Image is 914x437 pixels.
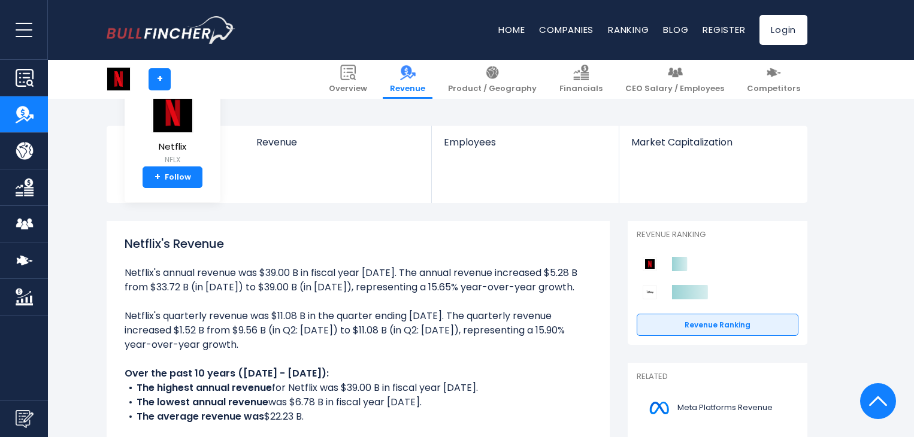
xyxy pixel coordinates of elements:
b: The lowest annual revenue [137,395,268,409]
li: Netflix's annual revenue was $39.00 B in fiscal year [DATE]. The annual revenue increased $5.28 B... [125,266,592,295]
small: NFLX [152,154,193,165]
b: The average revenue was [137,409,264,423]
p: Revenue Ranking [637,230,798,240]
li: $22.23 B. [125,409,592,424]
span: Revenue [256,136,420,148]
span: Revenue [390,84,425,94]
li: for Netflix was $39.00 B in fiscal year [DATE]. [125,381,592,395]
a: Competitors [740,60,807,99]
a: Ranking [608,23,649,36]
span: Competitors [747,84,800,94]
span: Market Capitalization [631,136,794,148]
span: Product / Geography [448,84,537,94]
a: Revenue [244,126,432,168]
strong: + [155,172,161,183]
p: Related [637,372,798,382]
a: CEO Salary / Employees [618,60,731,99]
a: Revenue Ranking [637,314,798,336]
a: Meta Platforms Revenue [637,392,798,424]
a: Market Capitalization [619,126,806,168]
span: Employees [444,136,606,148]
a: + [149,68,171,90]
a: Financials [552,60,610,99]
span: Financials [559,84,603,94]
img: Walt Disney Company competitors logo [643,285,657,299]
span: CEO Salary / Employees [625,84,724,94]
a: Home [498,23,525,36]
a: Overview [322,60,374,99]
span: Netflix [152,142,193,152]
b: The highest annual revenue [137,381,272,394]
li: was $6.78 B in fiscal year [DATE]. [125,395,592,409]
a: Register [703,23,745,36]
h1: Netflix's Revenue [125,235,592,253]
a: Companies [539,23,594,36]
a: Employees [432,126,618,168]
img: META logo [644,394,674,421]
b: Over the past 10 years ([DATE] - [DATE]): [125,366,329,380]
a: Product / Geography [441,60,544,99]
a: Netflix NFLX [151,92,194,167]
span: Overview [329,84,367,94]
img: bullfincher logo [107,16,235,44]
img: Netflix competitors logo [643,257,657,271]
img: NFLX logo [107,68,130,90]
img: NFLX logo [152,93,193,133]
li: Netflix's quarterly revenue was $11.08 B in the quarter ending [DATE]. The quarterly revenue incr... [125,309,592,352]
a: Go to homepage [107,16,235,44]
a: Revenue [383,60,432,99]
a: +Follow [143,166,202,188]
a: Blog [663,23,688,36]
a: Login [759,15,807,45]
